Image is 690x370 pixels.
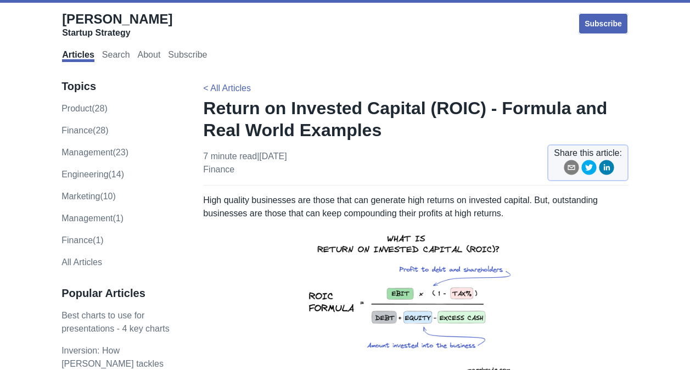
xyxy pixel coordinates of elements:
p: 7 minute read | [DATE] [203,150,287,176]
a: Search [102,50,130,62]
h3: Topics [61,80,180,93]
span: [PERSON_NAME] [62,12,172,26]
a: engineering(14) [61,170,124,179]
a: finance(28) [61,126,108,135]
a: < All Articles [203,83,251,93]
a: All Articles [61,257,102,267]
span: Share this article: [554,147,622,160]
a: Subscribe [578,13,629,35]
a: [PERSON_NAME]Startup Strategy [62,11,172,38]
a: finance [203,165,234,174]
button: email [564,160,579,179]
button: twitter [581,160,597,179]
a: Finance(1) [61,236,103,245]
a: management(23) [61,148,128,157]
div: Startup Strategy [62,27,172,38]
a: Management(1) [61,214,124,223]
button: linkedin [599,160,614,179]
a: product(28) [61,104,108,113]
a: Best charts to use for presentations - 4 key charts [61,311,170,333]
a: Articles [62,50,94,62]
h3: Popular Articles [61,287,180,300]
a: Subscribe [168,50,207,62]
a: marketing(10) [61,192,116,201]
h1: Return on Invested Capital (ROIC) - Formula and Real World Examples [203,97,629,141]
a: About [138,50,161,62]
